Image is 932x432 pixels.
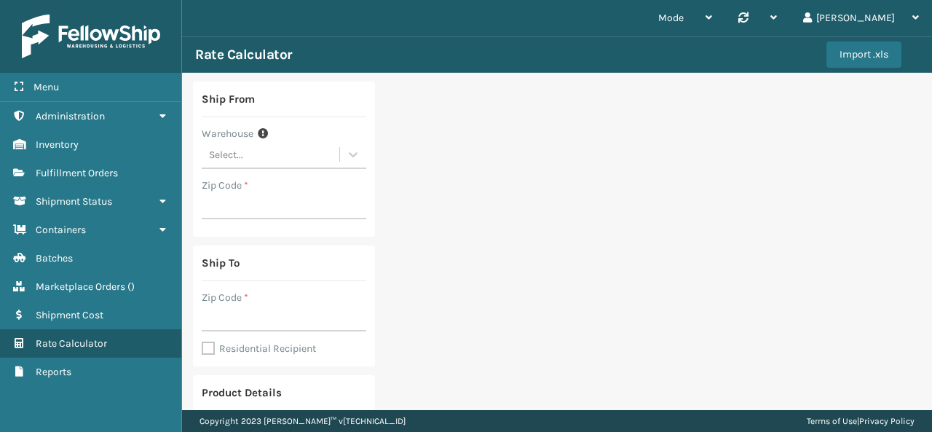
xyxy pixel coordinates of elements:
[209,147,243,162] div: Select...
[36,337,107,350] span: Rate Calculator
[36,110,105,122] span: Administration
[807,410,915,432] div: |
[36,138,79,151] span: Inventory
[36,309,103,321] span: Shipment Cost
[36,252,73,264] span: Batches
[36,195,112,208] span: Shipment Status
[200,410,406,432] p: Copyright 2023 [PERSON_NAME]™ v [TECHNICAL_ID]
[202,384,282,401] div: Product Details
[36,280,125,293] span: Marketplace Orders
[33,81,59,93] span: Menu
[22,15,160,58] img: logo
[202,90,255,108] div: Ship From
[36,224,86,236] span: Containers
[658,12,684,24] span: Mode
[202,342,316,355] label: Residential Recipient
[807,416,857,426] a: Terms of Use
[36,366,71,378] span: Reports
[202,126,253,141] label: Warehouse
[826,42,901,68] button: Import .xls
[202,178,248,193] label: Zip Code
[202,254,240,272] div: Ship To
[36,167,118,179] span: Fulfillment Orders
[127,280,135,293] span: ( )
[195,46,292,63] h3: Rate Calculator
[202,290,248,305] label: Zip Code
[859,416,915,426] a: Privacy Policy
